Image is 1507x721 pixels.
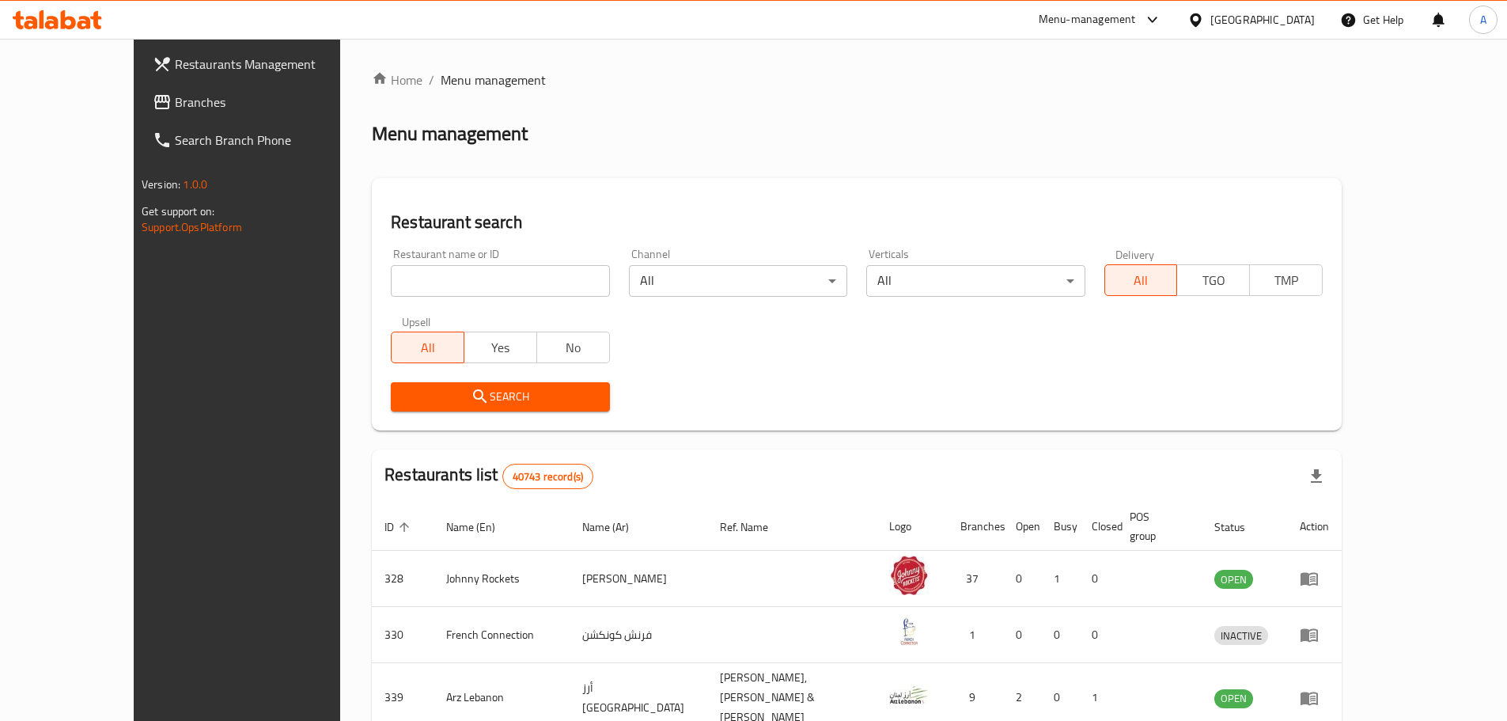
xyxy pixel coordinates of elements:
div: Menu [1300,625,1329,644]
span: All [398,336,458,359]
span: Menu management [441,70,546,89]
span: TGO [1183,269,1244,292]
th: Logo [877,503,948,551]
th: Closed [1079,503,1117,551]
div: Export file [1297,457,1335,495]
li: / [429,70,434,89]
span: Search [403,387,596,407]
a: Search Branch Phone [140,121,385,159]
label: Delivery [1115,249,1155,260]
span: All [1111,269,1172,292]
td: 0 [1079,551,1117,607]
span: Get support on: [142,201,214,222]
div: Menu [1300,689,1329,708]
th: Open [1003,503,1041,551]
td: 330 [372,607,434,663]
div: Total records count [502,464,593,489]
span: OPEN [1214,689,1253,708]
h2: Menu management [372,121,528,146]
td: 1 [1041,551,1079,607]
td: 0 [1003,607,1041,663]
span: Search Branch Phone [175,131,373,150]
span: ID [384,518,415,537]
span: Name (Ar) [582,518,649,537]
div: [GEOGRAPHIC_DATA] [1210,11,1315,28]
td: 0 [1079,607,1117,663]
th: Branches [948,503,1003,551]
button: Yes [464,332,537,363]
label: Upsell [402,316,431,327]
div: All [629,265,847,297]
a: Support.OpsPlatform [142,217,242,237]
span: Yes [471,336,531,359]
span: OPEN [1214,571,1253,589]
span: A [1480,11,1486,28]
img: Johnny Rockets [889,556,929,595]
h2: Restaurants list [384,463,593,489]
span: No [543,336,604,359]
span: 1.0.0 [183,174,207,195]
h2: Restaurant search [391,211,1323,234]
div: Menu-management [1039,10,1136,29]
span: Status [1214,518,1266,537]
span: TMP [1256,269,1316,292]
td: 37 [948,551,1003,607]
button: TGO [1176,264,1250,296]
div: INACTIVE [1214,626,1268,645]
nav: breadcrumb [372,70,1342,89]
th: Action [1287,503,1342,551]
td: فرنش كونكشن [570,607,707,663]
span: POS group [1130,507,1183,545]
span: 40743 record(s) [503,469,593,484]
a: Home [372,70,422,89]
span: Version: [142,174,180,195]
div: OPEN [1214,689,1253,708]
img: French Connection [889,612,929,651]
td: Johnny Rockets [434,551,570,607]
span: Branches [175,93,373,112]
span: INACTIVE [1214,627,1268,645]
th: Busy [1041,503,1079,551]
td: 328 [372,551,434,607]
td: [PERSON_NAME] [570,551,707,607]
td: 0 [1041,607,1079,663]
button: No [536,332,610,363]
div: Menu [1300,569,1329,588]
span: Ref. Name [720,518,789,537]
td: 1 [948,607,1003,663]
input: Search for restaurant name or ID.. [391,265,609,297]
img: Arz Lebanon [889,675,929,715]
button: All [391,332,464,363]
a: Restaurants Management [140,45,385,83]
span: Restaurants Management [175,55,373,74]
button: Search [391,382,609,412]
td: 0 [1003,551,1041,607]
span: Name (En) [446,518,516,537]
a: Branches [140,83,385,121]
button: TMP [1249,264,1323,296]
div: All [866,265,1085,297]
td: French Connection [434,607,570,663]
button: All [1104,264,1178,296]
